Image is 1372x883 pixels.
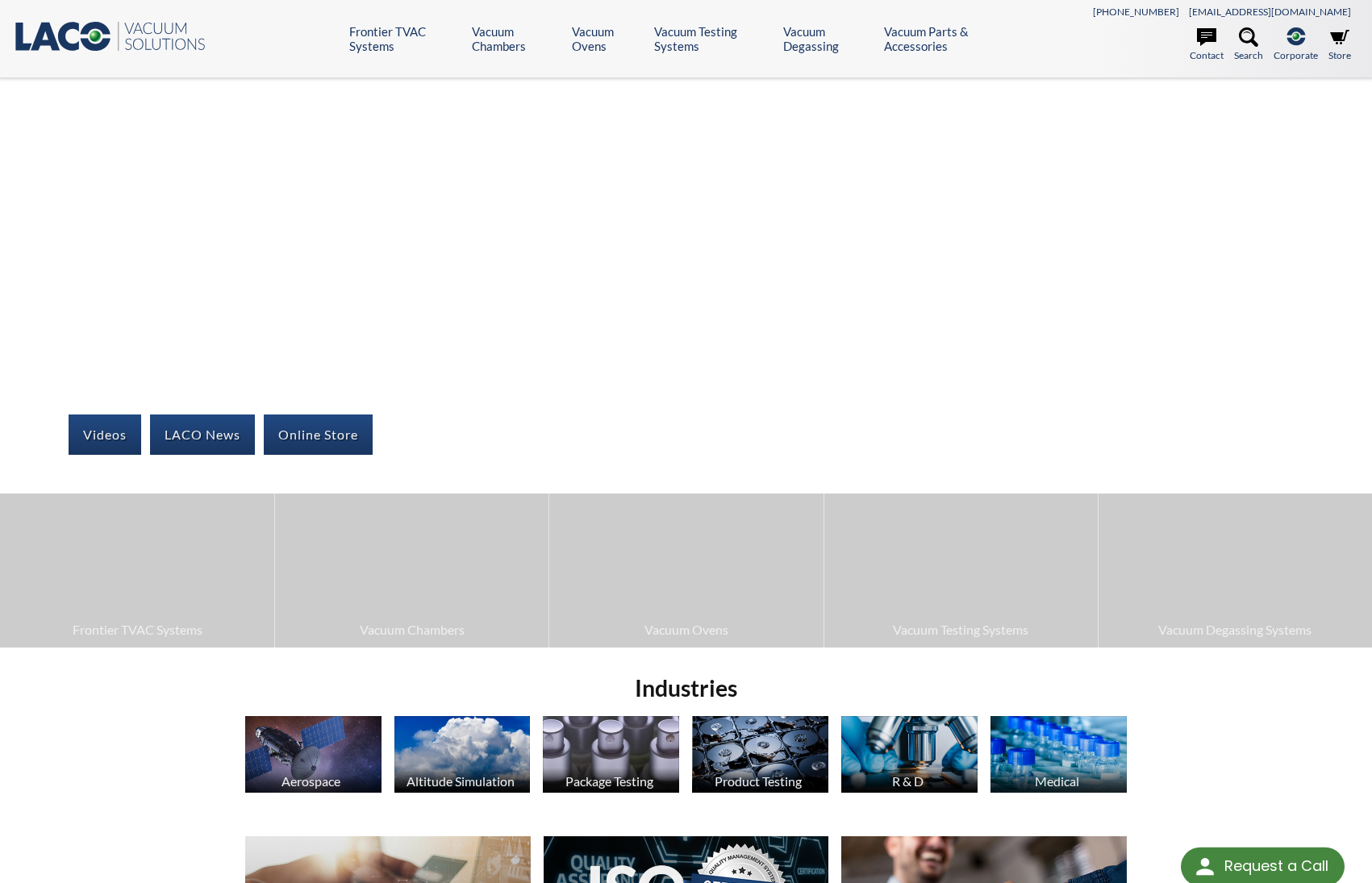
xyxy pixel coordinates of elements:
a: R & D Microscope image [841,716,978,797]
a: Vacuum Degassing Systems [1099,494,1372,647]
a: Contact [1190,27,1224,63]
span: Corporate [1274,48,1318,63]
a: Medical Medication Bottles image [990,716,1127,797]
img: Perfume Bottles image [543,716,679,793]
div: Aerospace [243,773,380,789]
a: Altitude Simulation Altitude Simulation, Clouds [394,716,531,797]
a: [EMAIL_ADDRESS][DOMAIN_NAME] [1189,6,1351,18]
img: Medication Bottles image [990,716,1127,793]
span: Frontier TVAC Systems [8,619,266,640]
a: Vacuum Testing Systems [824,494,1098,647]
img: Satellite image [245,716,382,793]
span: Vacuum Chambers [283,619,540,640]
div: R & D [839,773,976,789]
a: Frontier TVAC Systems [349,24,460,53]
span: Vacuum Degassing Systems [1107,619,1364,640]
div: Medical [988,773,1125,789]
img: Altitude Simulation, Clouds [394,716,531,793]
a: Vacuum Ovens [572,24,642,53]
a: Product Testing Hard Drives image [692,716,828,797]
a: Vacuum Chambers [275,494,548,647]
a: LACO News [150,414,255,455]
a: Vacuum Degassing [783,24,872,53]
a: Package Testing Perfume Bottles image [543,716,679,797]
a: Vacuum Parts & Accessories [884,24,1019,53]
h2: Industries [239,673,1134,703]
img: Hard Drives image [692,716,828,793]
a: [PHONE_NUMBER] [1093,6,1179,18]
span: Vacuum Testing Systems [832,619,1090,640]
div: Product Testing [690,773,827,789]
img: Microscope image [841,716,978,793]
div: Altitude Simulation [392,773,529,789]
div: Package Testing [540,773,678,789]
a: Vacuum Testing Systems [654,24,770,53]
a: Store [1328,27,1351,63]
img: round button [1192,854,1218,880]
a: Search [1234,27,1263,63]
a: Videos [69,414,141,455]
a: Aerospace Satellite image [245,716,382,797]
a: Vacuum Ovens [549,494,823,647]
a: Vacuum Chambers [472,24,560,53]
span: Vacuum Ovens [557,619,815,640]
a: Online Store [264,414,373,455]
